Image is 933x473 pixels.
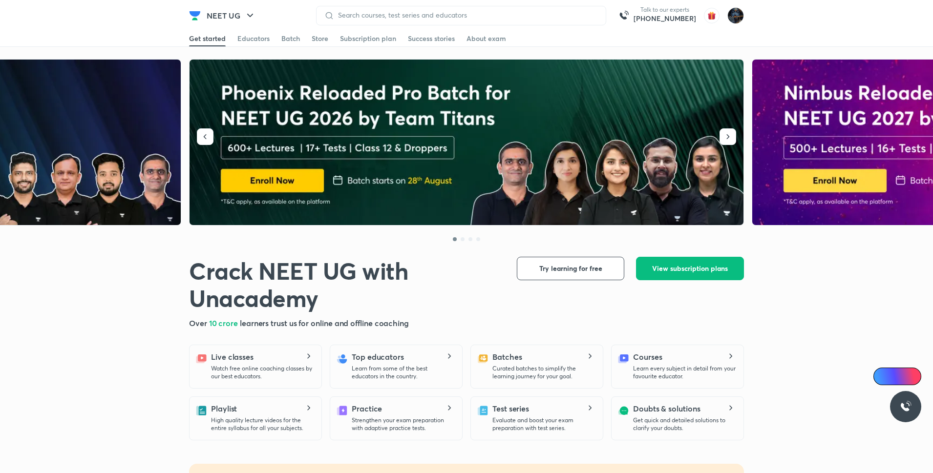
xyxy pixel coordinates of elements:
[704,8,720,23] img: avatar
[211,351,254,363] h5: Live classes
[352,416,454,432] p: Strengthen your exam preparation with adaptive practice tests.
[633,351,662,363] h5: Courses
[189,31,226,46] a: Get started
[614,6,634,25] img: call-us
[281,31,300,46] a: Batch
[189,10,201,21] img: Company Logo
[636,257,744,280] button: View subscription plans
[634,6,696,14] p: Talk to our experts
[408,31,455,46] a: Success stories
[633,403,700,414] h5: Doubts & solutions
[652,264,728,273] span: View subscription plans
[240,318,409,328] span: learners trust us for online and offline coaching
[492,416,595,432] p: Evaluate and boost your exam preparation with test series.
[633,416,736,432] p: Get quick and detailed solutions to clarify your doubts.
[201,6,262,25] button: NEET UG
[211,416,314,432] p: High quality lecture videos for the entire syllabus for all your subjects.
[517,257,624,280] button: Try learning for free
[189,257,501,311] h1: Crack NEET UG with Unacademy
[237,34,270,43] div: Educators
[873,368,921,385] a: Ai Doubts
[466,31,506,46] a: About exam
[466,34,506,43] div: About exam
[879,372,887,380] img: Icon
[890,372,915,380] span: Ai Doubts
[492,351,522,363] h5: Batches
[211,403,237,414] h5: Playlist
[352,365,454,380] p: Learn from some of the best educators in the country.
[340,34,396,43] div: Subscription plan
[209,318,240,328] span: 10 crore
[633,365,736,380] p: Learn every subject in detail from your favourite educator.
[189,34,226,43] div: Get started
[352,351,404,363] h5: Top educators
[900,401,912,412] img: ttu
[408,34,455,43] div: Success stories
[539,264,602,273] span: Try learning for free
[352,403,382,414] h5: Practice
[727,7,744,24] img: Purnima Sharma
[281,34,300,43] div: Batch
[334,11,598,19] input: Search courses, test series and educators
[211,365,314,380] p: Watch free online coaching classes by our best educators.
[492,365,595,380] p: Curated batches to simplify the learning journey for your goal.
[189,318,209,328] span: Over
[312,31,328,46] a: Store
[312,34,328,43] div: Store
[237,31,270,46] a: Educators
[340,31,396,46] a: Subscription plan
[492,403,529,414] h5: Test series
[634,14,696,23] a: [PHONE_NUMBER]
